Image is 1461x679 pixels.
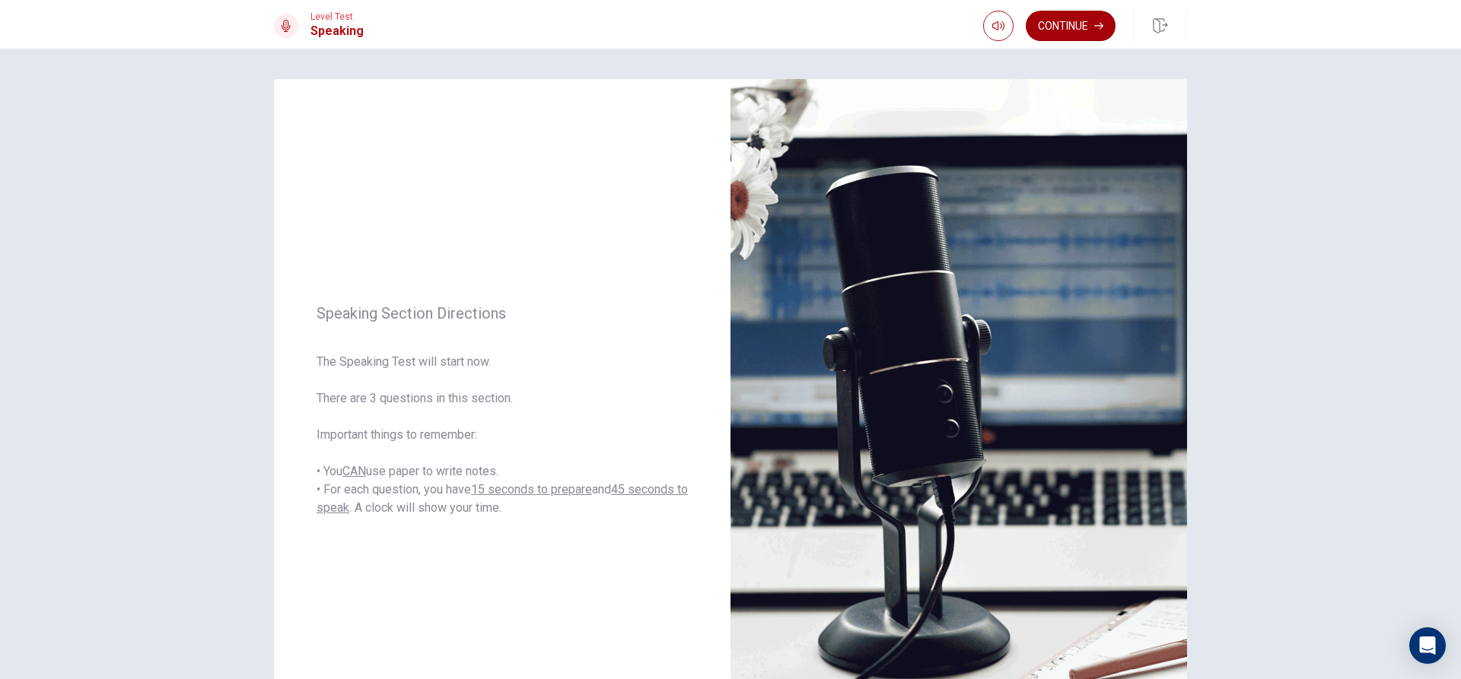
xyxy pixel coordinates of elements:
[342,464,366,478] u: CAN
[1026,11,1116,41] button: Continue
[317,353,688,517] span: The Speaking Test will start now. There are 3 questions in this section. Important things to reme...
[310,11,364,22] span: Level Test
[317,304,688,322] span: Speaking Section Directions
[471,482,592,497] u: 15 seconds to prepare
[1409,627,1446,664] div: Open Intercom Messenger
[310,22,364,40] h1: Speaking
